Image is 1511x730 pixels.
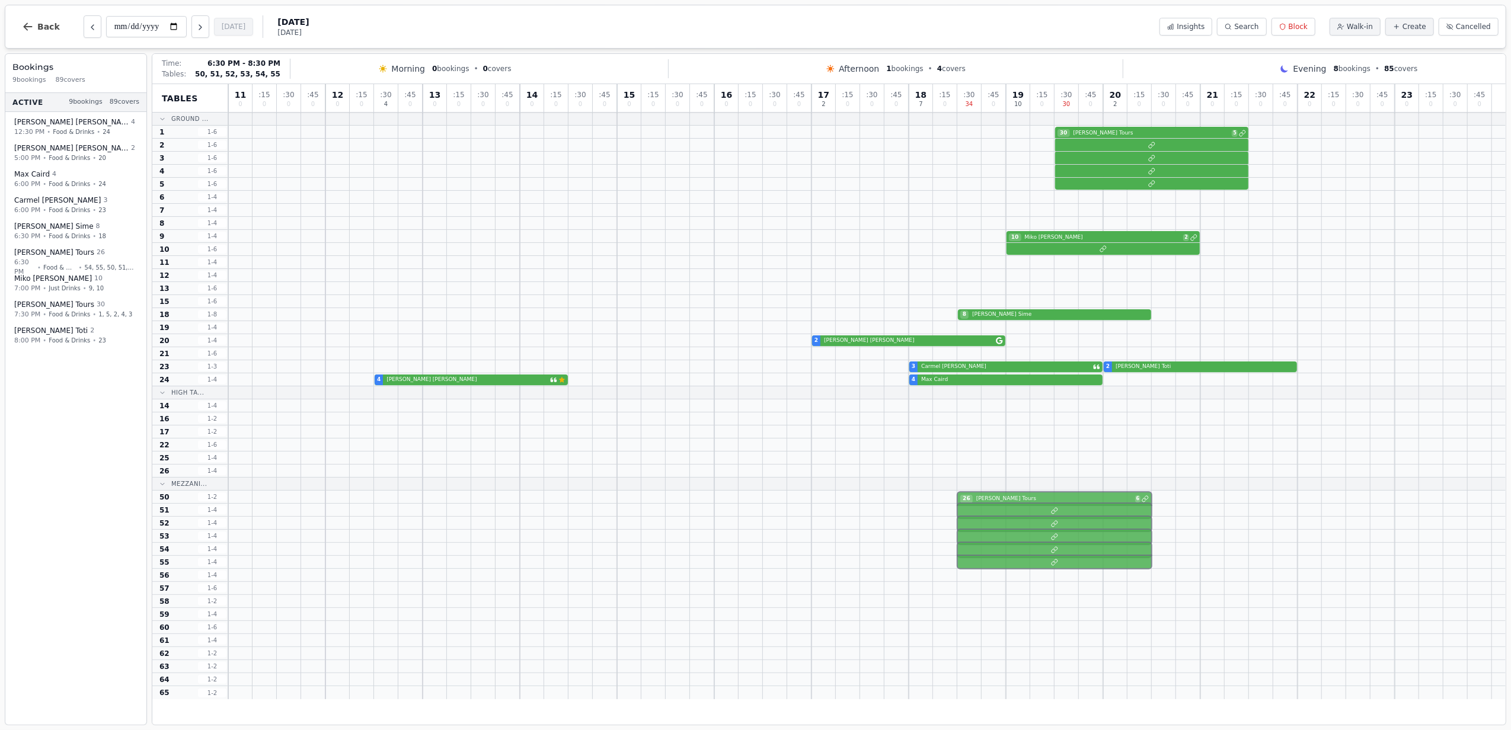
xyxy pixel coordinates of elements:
span: 22 [1304,91,1315,99]
span: • [1375,64,1379,73]
span: • [92,232,96,241]
span: [PERSON_NAME] Tours [1071,129,1231,137]
svg: Customer message [550,376,557,383]
span: 1 - 4 [198,232,226,241]
span: • [43,232,46,241]
span: : 45 [988,91,999,98]
span: Active [12,97,43,107]
span: Food & Drinks [53,127,94,136]
span: 19 [1012,91,1024,99]
button: Search [1217,18,1266,36]
span: 2 [90,326,94,336]
span: • [43,206,46,214]
span: • [928,64,932,73]
span: 0 [1259,101,1263,107]
span: Morning [391,63,425,75]
span: 1 - 6 [198,349,226,358]
span: 4 [384,101,388,107]
span: • [78,262,82,271]
button: Back [12,12,69,41]
span: : 30 [477,91,488,98]
span: Cancelled [1456,22,1491,31]
button: [PERSON_NAME] Tours266:30 PM•Food & Drinks•54, 55, 50, 51, 52, 53 [8,244,144,281]
button: [DATE] [214,18,254,36]
span: [PERSON_NAME] [PERSON_NAME] [822,337,995,345]
span: 1 - 8 [198,310,226,319]
span: 0 [263,101,266,107]
span: 26 [97,248,105,258]
span: 0 [603,101,606,107]
span: : 30 [769,91,780,98]
span: 0 [530,101,534,107]
span: : 30 [1255,91,1266,98]
span: 1 - 6 [198,180,226,188]
span: Max Caird [14,169,50,179]
span: 0 [992,101,995,107]
span: : 15 [1036,91,1047,98]
span: 0 [408,101,412,107]
span: 2 [1183,234,1189,241]
span: • [83,284,87,293]
span: Block [1289,22,1308,31]
span: 21 [159,349,170,358]
span: 15 [624,91,635,99]
span: 0 [943,101,947,107]
span: 0 [870,101,874,107]
span: [PERSON_NAME] Sime [970,310,1149,319]
span: 4 [131,117,135,127]
span: 1 [159,127,164,137]
span: • [92,153,96,162]
span: 2 [131,143,135,153]
span: 1 - 4 [198,375,226,384]
span: 1 - 4 [198,219,226,228]
span: 17 [818,91,829,99]
span: 6:30 PM [14,231,40,241]
span: 0 [336,101,339,107]
span: Food & Drinks [49,206,90,214]
span: Back [37,23,60,31]
span: Walk-in [1347,22,1373,31]
span: • [92,180,96,188]
span: 1 - 4 [198,323,226,332]
span: 1 - 6 [198,140,226,149]
span: 4 [377,376,381,384]
span: : 45 [696,91,707,98]
span: [DATE] [277,28,309,37]
span: Food & Drinks [43,262,76,271]
span: 0 [773,101,777,107]
span: 0 [1138,101,1141,107]
button: Previous day [84,15,101,38]
span: 20 [98,153,106,162]
span: : 45 [1376,91,1388,98]
span: bookings [1334,64,1371,73]
span: • [97,127,100,136]
span: 25 [159,453,170,463]
span: • [474,64,478,73]
span: 7 [919,101,922,107]
span: 2 [159,140,164,150]
span: 4 [937,65,942,73]
span: 1 - 6 [198,245,226,254]
span: 12 [159,271,170,280]
span: 6 [159,193,164,202]
span: 7 [159,206,164,215]
span: 16 [721,91,732,99]
span: [PERSON_NAME] Tours [14,248,94,257]
span: • [92,206,96,214]
span: 0 [797,101,801,107]
span: 4 [159,167,164,176]
span: Tables: [162,69,186,79]
span: • [37,262,41,271]
span: 9 bookings [69,97,103,107]
span: 0 [700,101,704,107]
span: Tables [162,92,198,104]
span: 3 [912,363,915,371]
span: : 15 [258,91,270,98]
span: 18 [98,232,106,241]
span: [PERSON_NAME] Tours [14,300,94,309]
span: 0 [483,65,488,73]
span: Time: [162,59,181,68]
span: 1, 5, 2, 4, 3 [98,310,132,319]
span: Max Caird [919,376,1100,384]
span: 21 [1207,91,1218,99]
